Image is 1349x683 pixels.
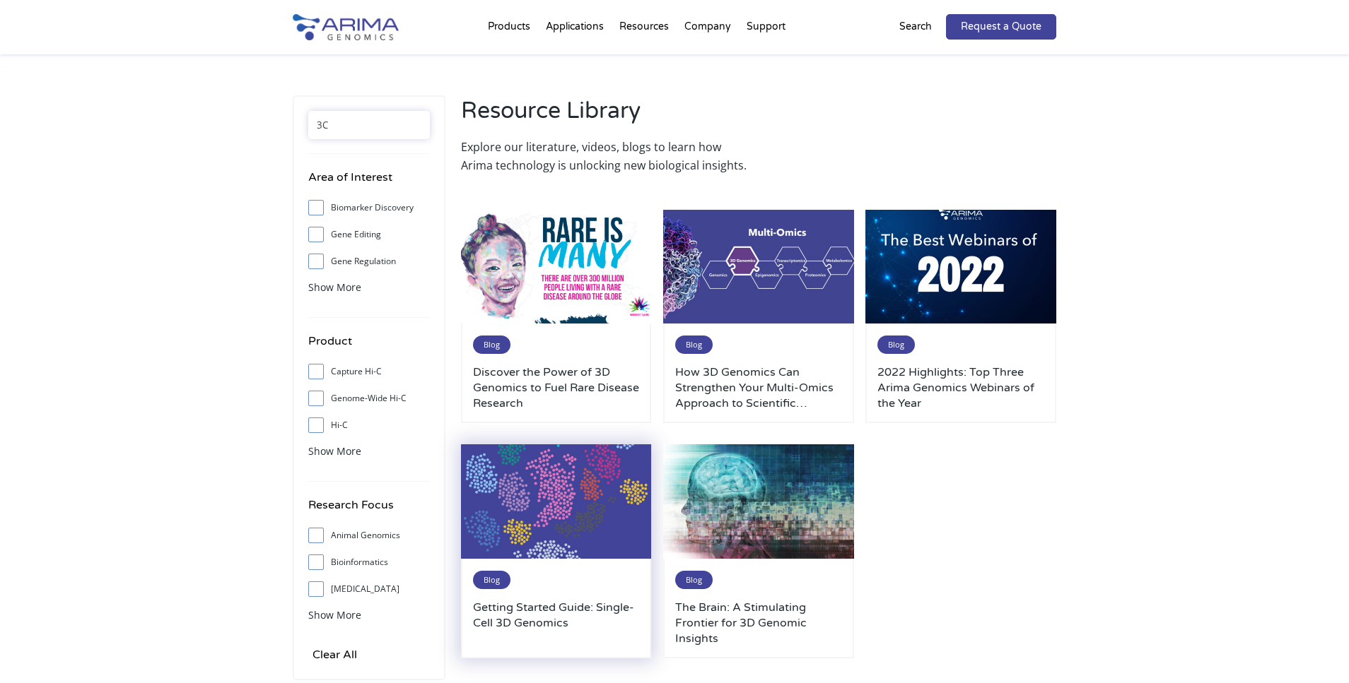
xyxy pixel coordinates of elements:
[308,608,361,622] span: Show More
[877,364,1044,411] a: 2022 Highlights: Top Three Arima Genomics Webinars of the Year
[308,111,430,139] input: Search
[461,95,752,138] h2: Resource Library
[663,210,854,324] img: Multi_Omics-500x300.jpg
[675,335,713,354] span: Blog
[663,444,854,559] img: Neuroscience-blog-500x300.jpg
[308,251,430,272] label: Gene Regulation
[308,578,430,600] label: [MEDICAL_DATA]
[308,332,430,361] h4: Product
[308,361,430,382] label: Capture Hi-C
[675,571,713,589] span: Blog
[473,600,640,646] a: Getting Started Guide: Single-Cell 3D Genomics
[675,600,842,646] a: The Brain: A Stimulating Frontier for 3D Genomic Insights
[675,364,842,411] a: How 3D Genomics Can Strengthen Your Multi-Omics Approach to Scientific Research
[899,18,932,36] p: Search
[308,496,430,525] h4: Research Focus
[308,525,430,546] label: Animal Genomics
[308,197,430,218] label: Biomarker Discovery
[461,138,752,174] p: Explore our literature, videos, blogs to learn how Arima technology is unlocking new biological i...
[293,14,399,40] img: Arima-Genomics-logo
[865,210,1056,324] img: 2022-Webinars-500x300.jpg
[308,415,430,436] label: Hi-C
[308,224,430,245] label: Gene Editing
[946,14,1056,40] a: Request a Quote
[308,552,430,573] label: Bioinformatics
[473,364,640,411] a: Discover the Power of 3D Genomics to Fuel Rare Disease Research
[308,444,361,458] span: Show More
[308,388,430,409] label: Genome-Wide Hi-C
[308,168,430,197] h4: Area of Interest
[473,571,510,589] span: Blog
[308,280,361,294] span: Show More
[877,335,915,354] span: Blog
[308,645,361,665] input: Clear All
[461,444,652,559] img: 3D-Single-cell-cover-image-1-500x300.jpg
[473,335,510,354] span: Blog
[461,210,652,324] img: Rare-is-Many_-500x300.png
